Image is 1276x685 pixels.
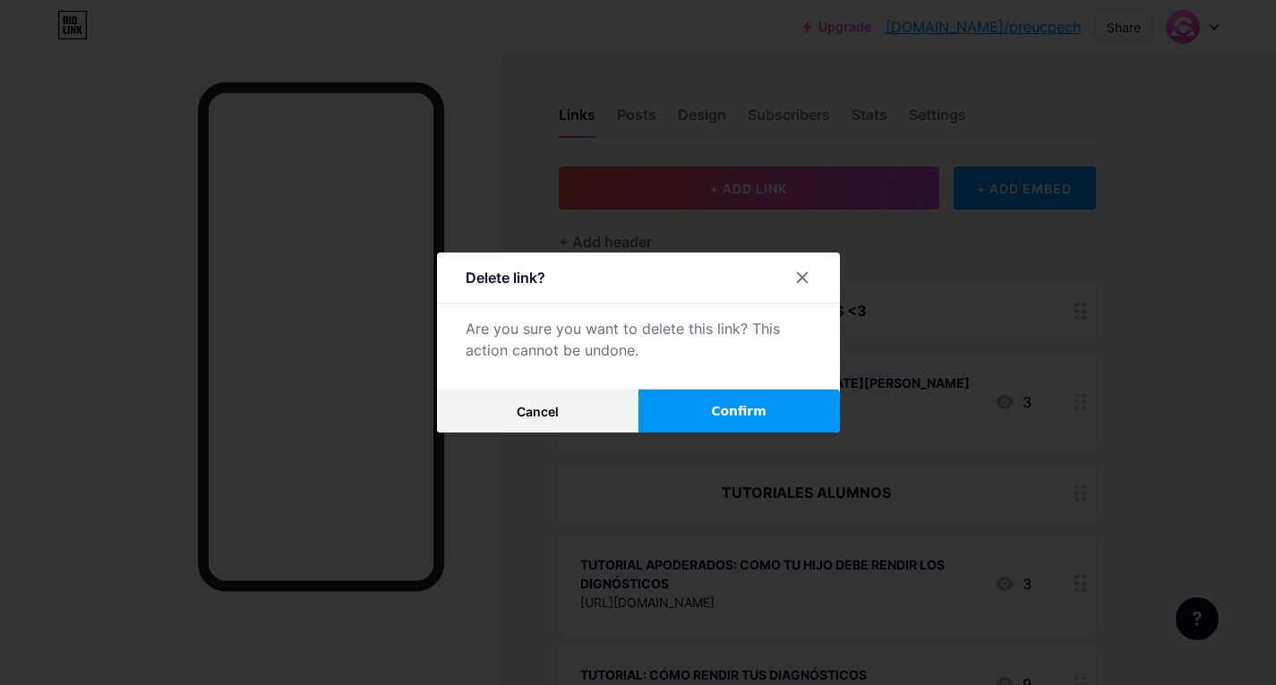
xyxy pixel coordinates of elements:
[466,318,811,361] div: Are you sure you want to delete this link? This action cannot be undone.
[437,390,638,432] button: Cancel
[466,267,545,288] div: Delete link?
[517,404,559,419] span: Cancel
[711,402,766,421] span: Confirm
[638,390,840,432] button: Confirm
